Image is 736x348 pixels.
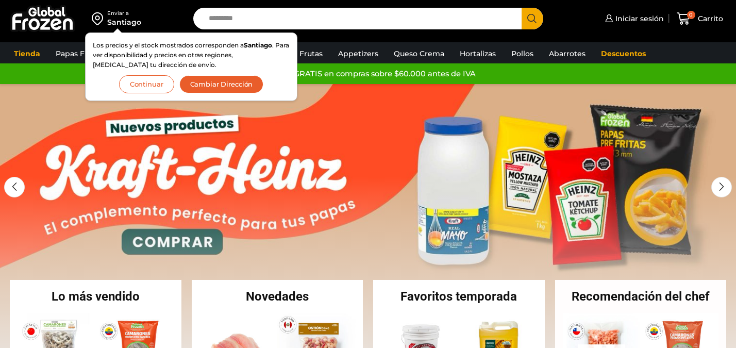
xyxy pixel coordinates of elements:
[179,75,264,93] button: Cambiar Dirección
[192,290,363,303] h2: Novedades
[9,44,45,63] a: Tienda
[93,40,290,70] p: Los precios y el stock mostrados corresponden a . Para ver disponibilidad y precios en otras regi...
[10,290,181,303] h2: Lo más vendido
[455,44,501,63] a: Hortalizas
[51,44,106,63] a: Papas Fritas
[687,11,695,19] span: 0
[613,13,664,24] span: Iniciar sesión
[373,290,545,303] h2: Favoritos temporada
[695,13,723,24] span: Carrito
[555,290,727,303] h2: Recomendación del chef
[333,44,383,63] a: Appetizers
[244,41,272,49] strong: Santiago
[119,75,174,93] button: Continuar
[506,44,539,63] a: Pollos
[596,44,651,63] a: Descuentos
[389,44,449,63] a: Queso Crema
[107,10,141,17] div: Enviar a
[544,44,591,63] a: Abarrotes
[522,8,543,29] button: Search button
[4,177,25,197] div: Previous slide
[603,8,664,29] a: Iniciar sesión
[674,7,726,31] a: 0 Carrito
[711,177,732,197] div: Next slide
[107,17,141,27] div: Santiago
[92,10,107,27] img: address-field-icon.svg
